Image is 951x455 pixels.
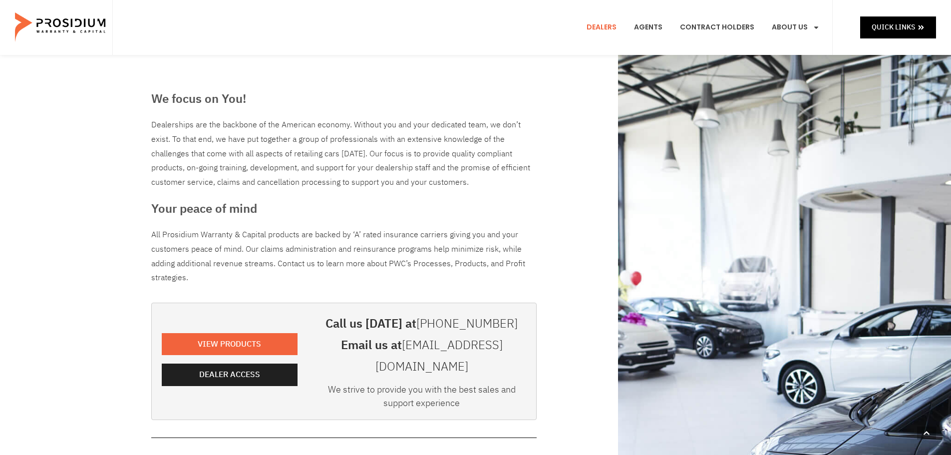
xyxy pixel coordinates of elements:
[579,9,827,46] nav: Menu
[860,16,936,38] a: Quick Links
[416,315,518,333] a: [PHONE_NUMBER]
[151,200,537,218] h3: Your peace of mind
[151,90,537,108] h3: We focus on You!
[199,368,260,382] span: Dealer Access
[162,364,298,386] a: Dealer Access
[317,383,526,415] div: We strive to provide you with the best sales and support experience
[672,9,762,46] a: Contract Holders
[872,21,915,33] span: Quick Links
[375,336,503,376] a: [EMAIL_ADDRESS][DOMAIN_NAME]
[764,9,827,46] a: About Us
[627,9,670,46] a: Agents
[317,313,526,335] h3: Call us [DATE] at
[151,228,537,285] p: All Prosidium Warranty & Capital products are backed by ‘A’ rated insurance carriers giving you a...
[317,335,526,378] h3: Email us at
[162,333,298,356] a: View Products
[198,337,261,352] span: View Products
[151,118,537,190] div: Dealerships are the backbone of the American economy. Without you and your dedicated team, we don...
[579,9,624,46] a: Dealers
